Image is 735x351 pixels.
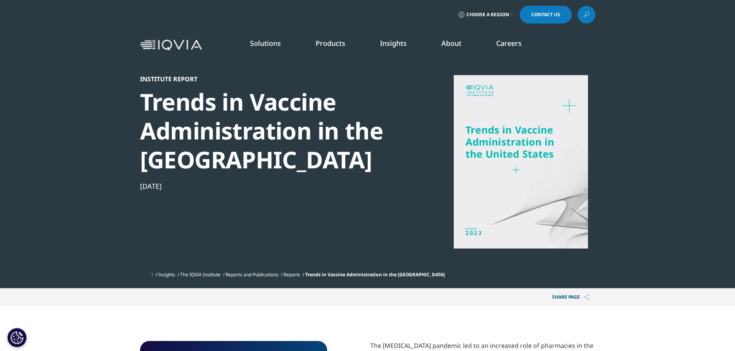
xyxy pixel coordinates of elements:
[158,271,175,278] a: Insights
[380,39,407,48] a: Insights
[546,288,595,306] button: Share PAGEShare PAGE
[140,181,405,191] div: [DATE]
[316,39,345,48] a: Products
[466,12,509,18] span: Choose a Region
[284,271,300,278] a: Reports
[180,271,221,278] a: The IQVIA Institute
[441,39,461,48] a: About
[140,87,405,174] div: Trends in Vaccine Administration in the [GEOGRAPHIC_DATA]
[546,288,595,306] p: Share PAGE
[520,6,572,24] a: Contact Us
[140,40,202,51] img: IQVIA Healthcare Information Technology and Pharma Clinical Research Company
[531,12,560,17] span: Contact Us
[7,328,27,347] button: Cookies Settings
[305,271,445,278] span: Trends in Vaccine Administration in the [GEOGRAPHIC_DATA]
[140,75,405,83] div: Institute Report
[584,294,590,301] img: Share PAGE
[205,27,595,63] nav: Primary
[250,39,281,48] a: Solutions
[496,39,522,48] a: Careers
[226,271,279,278] a: Reports and Publications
